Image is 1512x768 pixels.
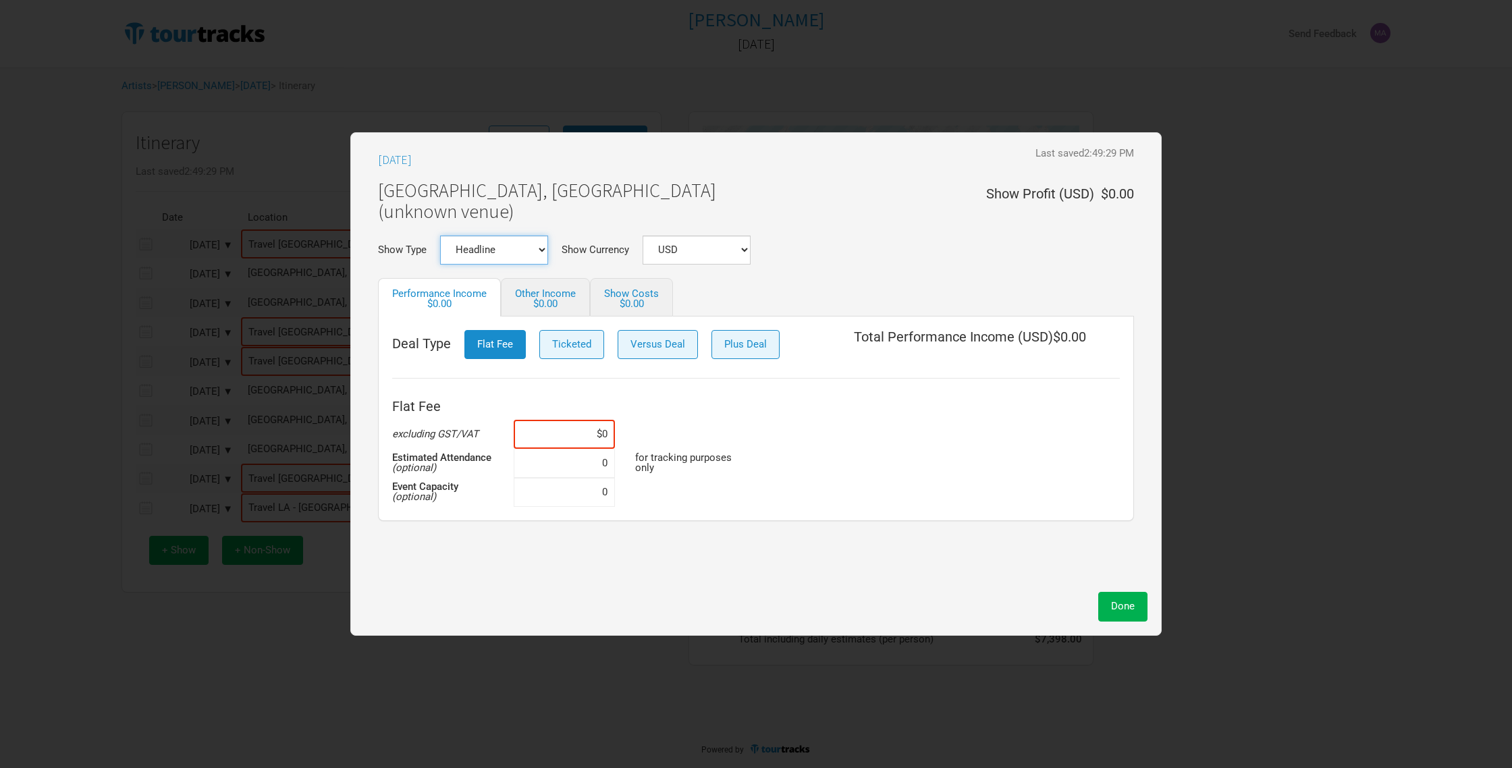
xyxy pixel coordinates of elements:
[854,330,1086,364] div: Total Performance Income ( USD ) $0.00
[515,299,576,309] div: $0.00
[378,278,501,317] a: Performance Income$0.00
[501,278,590,317] a: Other Income$0.00
[1035,148,1134,159] div: Last saved 2:49:29 PM
[392,462,436,474] em: (optional)
[378,153,412,167] h3: [DATE]
[539,330,604,359] button: Ticketed
[392,481,458,493] strong: Event Capacity
[1098,592,1147,621] button: Done
[392,491,436,503] em: (optional)
[604,299,659,309] div: $0.00
[635,449,757,478] td: for tracking purposes only
[464,330,526,359] button: Flat Fee
[1094,187,1134,215] div: $0.00
[1111,600,1135,612] span: Done
[392,428,479,440] em: excluding GST/VAT
[392,451,491,464] strong: Estimated Attendance
[630,338,685,350] span: Versus Deal
[378,245,427,255] label: Show Type
[618,330,698,359] button: Versus Deal
[552,338,591,350] span: Ticketed
[477,338,513,350] span: Flat Fee
[590,278,673,317] a: Show Costs$0.00
[378,180,716,222] h1: [GEOGRAPHIC_DATA], [GEOGRAPHIC_DATA] (unknown venue)
[986,187,1094,200] div: Show Profit ( USD )
[711,330,780,359] button: Plus Deal
[392,337,451,350] span: Deal Type
[562,245,629,255] label: Show Currency
[392,393,514,420] th: Flat Fee
[724,338,767,350] span: Plus Deal
[392,299,487,309] div: $0.00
